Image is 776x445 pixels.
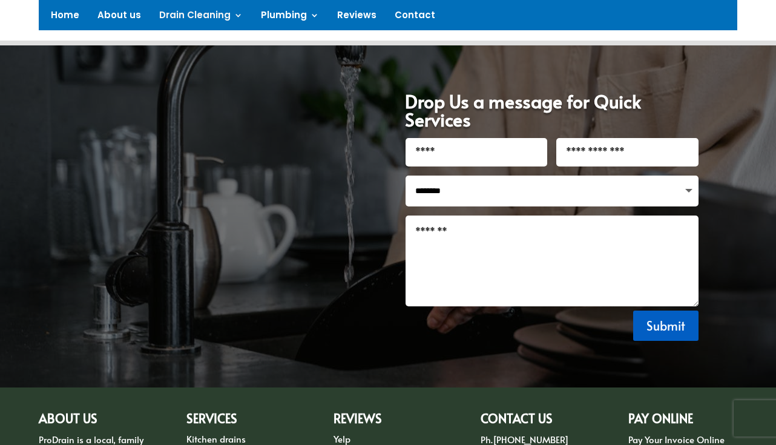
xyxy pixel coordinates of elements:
[186,412,295,431] h2: Services
[186,432,246,445] a: Kitchen drains
[51,11,79,24] a: Home
[405,92,699,138] h1: Drop Us a message for Quick Services
[97,11,141,24] a: About us
[334,432,350,445] a: Yelp
[39,412,148,431] h2: ABOUT US
[334,412,442,431] h2: Reviews
[628,412,737,431] h2: PAY ONLINE
[395,11,435,24] a: Contact
[261,11,319,24] a: Plumbing
[159,11,243,24] a: Drain Cleaning
[337,11,376,24] a: Reviews
[633,311,699,341] button: Submit
[481,412,590,431] h2: CONTACT US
